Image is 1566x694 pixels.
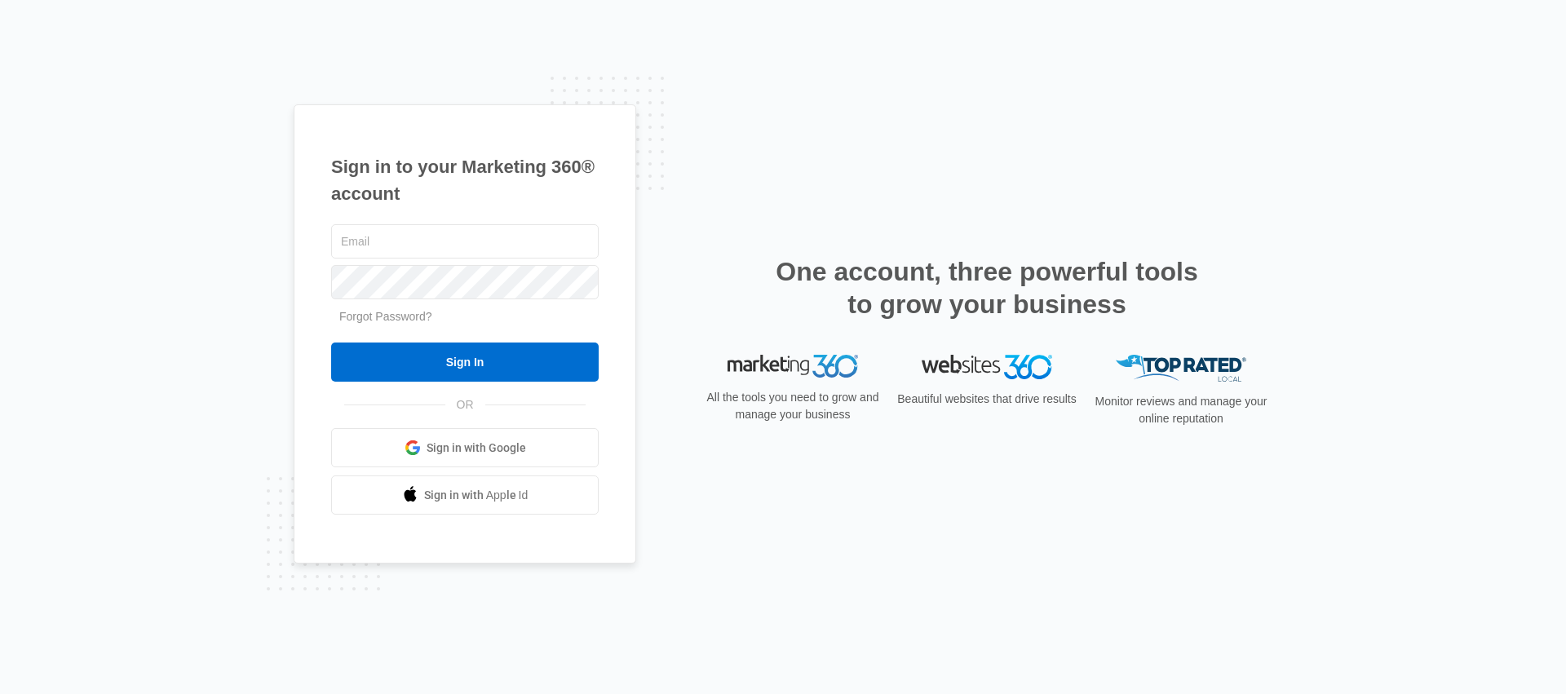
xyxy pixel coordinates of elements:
[701,389,884,423] p: All the tools you need to grow and manage your business
[331,153,599,207] h1: Sign in to your Marketing 360® account
[922,355,1052,378] img: Websites 360
[1116,355,1246,382] img: Top Rated Local
[445,396,485,413] span: OR
[331,475,599,515] a: Sign in with Apple Id
[424,487,529,504] span: Sign in with Apple Id
[1090,393,1272,427] p: Monitor reviews and manage your online reputation
[339,310,432,323] a: Forgot Password?
[331,343,599,382] input: Sign In
[728,355,858,378] img: Marketing 360
[771,255,1203,320] h2: One account, three powerful tools to grow your business
[896,391,1078,408] p: Beautiful websites that drive results
[331,224,599,259] input: Email
[427,440,526,457] span: Sign in with Google
[331,428,599,467] a: Sign in with Google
